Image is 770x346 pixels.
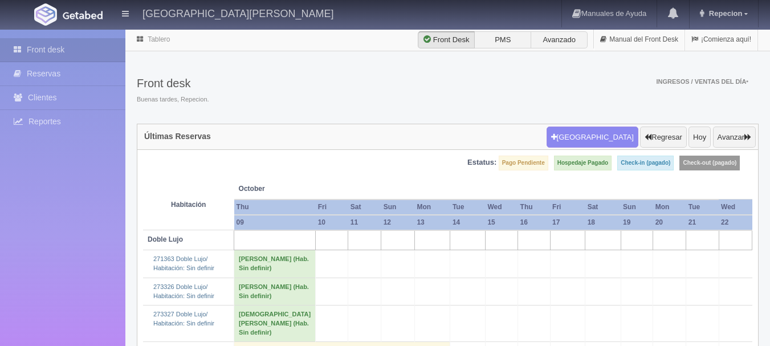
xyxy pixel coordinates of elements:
[137,77,209,89] h3: Front desk
[153,283,214,299] a: 273326 Doble Lujo/Habitación: Sin definir
[688,127,711,148] button: Hoy
[485,215,518,230] th: 15
[518,215,550,230] th: 16
[474,31,531,48] label: PMS
[686,215,719,230] th: 21
[653,200,686,215] th: Mon
[234,306,316,342] td: [DEMOGRAPHIC_DATA][PERSON_NAME] (Hab. Sin definir)
[713,127,756,148] button: Avanzar
[316,200,348,215] th: Fri
[144,132,211,141] h4: Últimas Reservas
[381,200,415,215] th: Sun
[467,157,496,168] label: Estatus:
[316,215,348,230] th: 10
[621,200,653,215] th: Sun
[686,200,719,215] th: Tue
[234,250,316,278] td: [PERSON_NAME] (Hab. Sin definir)
[348,200,381,215] th: Sat
[547,127,638,148] button: [GEOGRAPHIC_DATA]
[621,215,653,230] th: 19
[554,156,612,170] label: Hospedaje Pagado
[518,200,550,215] th: Thu
[142,6,333,20] h4: [GEOGRAPHIC_DATA][PERSON_NAME]
[348,215,381,230] th: 11
[653,215,686,230] th: 20
[34,3,57,26] img: Getabed
[234,215,316,230] th: 09
[685,29,757,51] a: ¡Comienza aquí!
[153,255,214,271] a: 271363 Doble Lujo/Habitación: Sin definir
[153,311,214,327] a: 273327 Doble Lujo/Habitación: Sin definir
[414,215,450,230] th: 13
[719,200,752,215] th: Wed
[679,156,740,170] label: Check-out (pagado)
[234,278,316,305] td: [PERSON_NAME] (Hab. Sin definir)
[148,35,170,43] a: Tablero
[531,31,588,48] label: Avanzado
[640,127,686,148] button: Regresar
[137,95,209,104] span: Buenas tardes, Repecion.
[656,78,748,85] span: Ingresos / Ventas del día
[450,215,486,230] th: 14
[706,9,743,18] span: Repecion
[148,235,183,243] b: Doble Lujo
[381,215,415,230] th: 12
[239,184,344,194] span: October
[719,215,752,230] th: 22
[617,156,674,170] label: Check-in (pagado)
[550,215,585,230] th: 17
[414,200,450,215] th: Mon
[450,200,486,215] th: Tue
[63,11,103,19] img: Getabed
[585,215,621,230] th: 18
[418,31,475,48] label: Front Desk
[234,200,316,215] th: Thu
[585,200,621,215] th: Sat
[594,29,685,51] a: Manual del Front Desk
[550,200,585,215] th: Fri
[499,156,548,170] label: Pago Pendiente
[171,201,206,209] strong: Habitación
[485,200,518,215] th: Wed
